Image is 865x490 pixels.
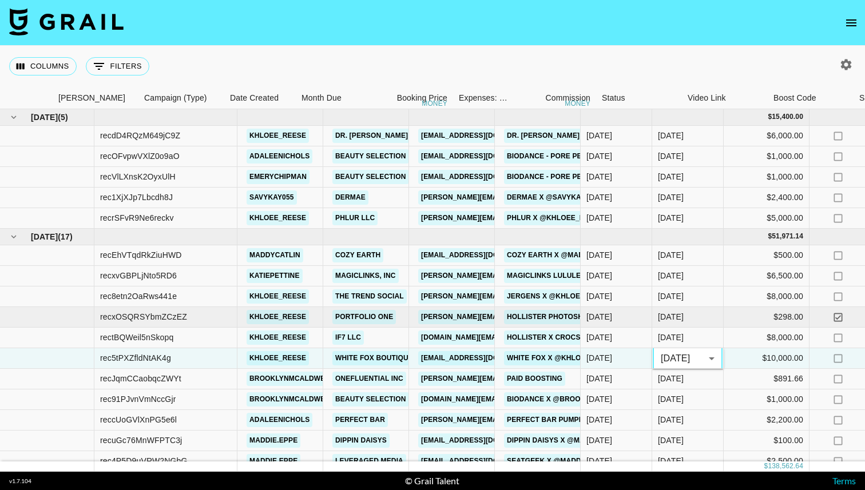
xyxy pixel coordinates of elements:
[58,231,73,242] span: ( 17 )
[658,311,684,322] div: Sep '25
[418,289,605,304] a: [PERSON_NAME][EMAIL_ADDRESS][DOMAIN_NAME]
[418,129,546,143] a: [EMAIL_ADDRESS][DOMAIN_NAME]
[764,461,768,471] div: $
[224,87,296,109] div: Date Created
[332,170,409,184] a: Beauty Selection
[504,170,750,184] a: Biodance - Pore Perfecting Collagen Peptide Serum & Mask
[724,307,810,328] div: $298.00
[100,332,173,343] div: rectBQWeil5nSkopq
[453,87,510,109] div: Expenses: Remove Commission?
[6,109,22,125] button: hide children
[504,149,750,164] a: Biodance - Pore Perfecting Collagen Peptide Serum & Mask
[586,192,612,203] div: 9/24/2025
[768,461,803,471] div: 138,562.64
[100,393,176,405] div: rec91PJvnVmNccGjr
[418,170,546,184] a: [EMAIL_ADDRESS][DOMAIN_NAME]
[6,229,22,245] button: hide children
[247,372,336,386] a: brooklynmcaldwell
[658,130,684,141] div: Oct '25
[418,310,605,324] a: [PERSON_NAME][EMAIL_ADDRESS][DOMAIN_NAME]
[100,212,174,224] div: recrSFvR9Ne6reckv
[545,87,590,109] div: Commission
[86,57,149,75] button: Show filters
[504,129,654,143] a: Dr. [PERSON_NAME] x @khloee_reese
[658,414,684,425] div: Sep '25
[658,435,684,446] div: Sep '25
[602,87,625,109] div: Status
[31,231,58,242] span: [DATE]
[100,249,182,261] div: recEhVTqdRkZiuHWD
[658,290,684,302] div: Sep '25
[724,369,810,389] div: $891.66
[247,392,336,407] a: brooklynmcaldwell
[247,269,303,283] a: katiepettine
[768,87,854,109] div: Boost Code
[682,87,768,109] div: Video Link
[296,87,367,109] div: Month Due
[724,245,810,266] div: $500.00
[247,211,309,225] a: khloee_reese
[724,208,810,229] div: $5,000.00
[332,351,416,365] a: White Fox Boutique
[658,249,684,261] div: Sep '25
[332,454,406,468] a: Leveraged Media
[247,149,312,164] a: adaleenichols
[658,270,684,281] div: Sep '25
[653,342,723,375] div: [DATE]
[418,330,604,345] a: [DOMAIN_NAME][EMAIL_ADDRESS][DOMAIN_NAME]
[397,87,447,109] div: Booking Price
[724,348,810,369] div: $10,000.00
[100,150,180,162] div: recOFvpwVXlZ0o9aO
[586,249,612,261] div: 9/17/2025
[773,87,816,109] div: Boost Code
[247,248,303,262] a: maddycatlin
[418,413,664,427] a: [PERSON_NAME][EMAIL_ADDRESS][PERSON_NAME][DOMAIN_NAME]
[658,212,684,224] div: Oct '25
[9,57,77,75] button: Select columns
[332,433,390,448] a: Dippin Daisys
[9,477,31,485] div: v 1.7.104
[418,269,605,283] a: [PERSON_NAME][EMAIL_ADDRESS][DOMAIN_NAME]
[658,332,684,343] div: Sep '25
[100,373,181,384] div: recJqmCCaobqcZWYt
[332,310,396,324] a: Portfolio One
[586,373,612,384] div: 9/23/2025
[586,130,612,141] div: 9/17/2025
[58,87,125,109] div: [PERSON_NAME]
[772,232,803,241] div: 51,971.14
[504,211,606,225] a: Phlur x @khloee_reese
[586,311,612,322] div: 9/11/2025
[586,393,612,405] div: 9/23/2025
[504,248,621,262] a: Cozy Earth x @maddycatlin
[332,413,388,427] a: Perfect Bar
[724,410,810,431] div: $2,200.00
[658,171,684,182] div: Oct '25
[418,248,546,262] a: [EMAIL_ADDRESS][DOMAIN_NAME]
[332,248,383,262] a: Cozy Earth
[100,192,173,203] div: rec1XjXJp7Lbcdh8J
[565,100,590,107] div: money
[418,149,546,164] a: [EMAIL_ADDRESS][DOMAIN_NAME]
[724,389,810,410] div: $1,000.00
[332,149,409,164] a: Beauty Selection
[247,351,309,365] a: khloee_reese
[504,372,565,386] a: Paid Boosting
[9,8,124,35] img: Grail Talent
[504,330,584,345] a: Hollister x Crocs
[658,393,684,405] div: Sep '25
[504,392,647,407] a: Biodance x @brooklynmcaldwell
[100,435,182,446] div: recuGc76MnWFPTC3j
[768,112,772,122] div: $
[418,392,662,407] a: [DOMAIN_NAME][EMAIL_ADDRESS][PERSON_NAME][DOMAIN_NAME]
[658,192,684,203] div: Oct '25
[832,475,856,486] a: Terms
[332,289,407,304] a: The Trend Social
[586,270,612,281] div: 8/18/2025
[301,87,342,109] div: Month Due
[100,130,180,141] div: recdD4RQzM649jC9Z
[100,352,171,364] div: rec5tPXZfldNtAK4g
[53,87,138,109] div: Booker
[504,269,665,283] a: MagicLinks Lululemon x @katiepettine
[100,270,177,281] div: recxvGBPLjNto5RD6
[724,431,810,451] div: $100.00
